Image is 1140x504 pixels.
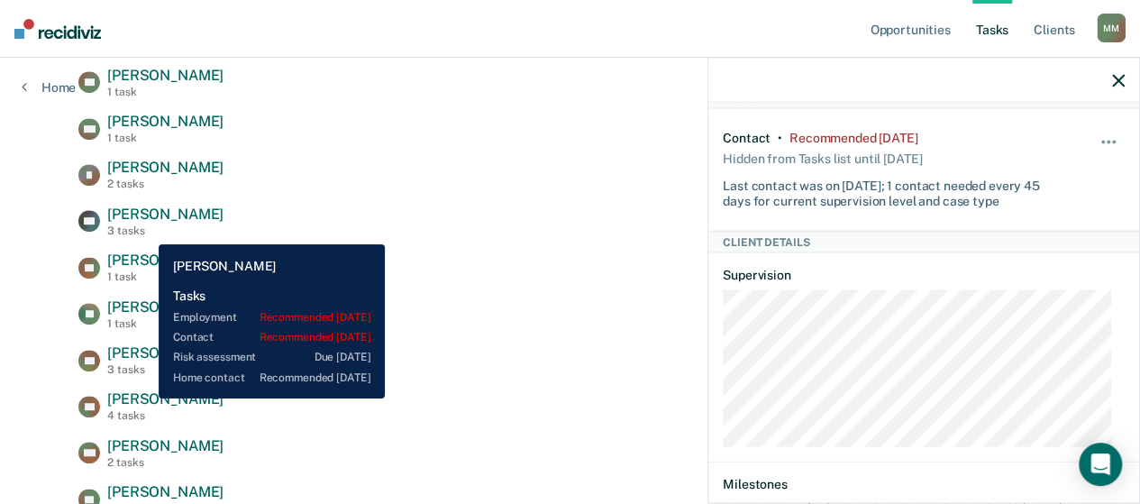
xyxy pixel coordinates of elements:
[107,270,223,283] div: 1 task
[107,86,223,98] div: 1 task
[778,131,782,146] div: •
[14,19,101,39] img: Recidiviz
[22,79,76,96] a: Home
[723,477,1125,492] dt: Milestones
[107,252,223,269] span: [PERSON_NAME]
[107,456,223,469] div: 2 tasks
[723,268,1125,283] dt: Supervision
[107,363,223,376] div: 3 tasks
[107,483,223,500] span: [PERSON_NAME]
[723,171,1058,209] div: Last contact was on [DATE]; 1 contact needed every 45 days for current supervision level and case...
[107,409,223,422] div: 4 tasks
[107,437,223,454] span: [PERSON_NAME]
[107,317,223,330] div: 1 task
[107,298,223,316] span: [PERSON_NAME]
[708,231,1139,252] div: Client Details
[1097,14,1126,42] div: M M
[723,131,771,146] div: Contact
[107,206,223,223] span: [PERSON_NAME]
[1079,443,1122,486] div: Open Intercom Messenger
[723,146,922,171] div: Hidden from Tasks list until [DATE]
[107,132,223,144] div: 1 task
[107,67,223,84] span: [PERSON_NAME]
[789,131,917,146] div: Recommended 9 days ago
[107,344,223,362] span: [PERSON_NAME]
[107,178,223,190] div: 2 tasks
[107,225,223,237] div: 3 tasks
[107,113,223,130] span: [PERSON_NAME]
[107,390,223,408] span: [PERSON_NAME]
[107,159,223,176] span: [PERSON_NAME]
